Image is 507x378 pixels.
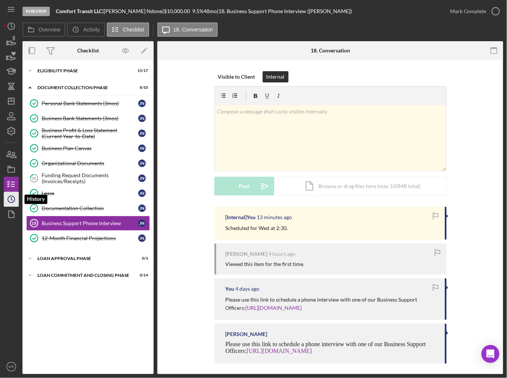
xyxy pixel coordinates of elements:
[26,216,150,231] a: 18Business Support Phone InterviewJN
[138,175,146,182] div: J N
[164,8,192,14] div: $10,000.00
[135,273,148,278] div: 0 / 14
[482,345,500,363] div: Open Intercom Messenger
[226,341,426,354] span: Please use this link to schedule a phone interview with one of our Business Support Officers:
[77,48,99,54] div: Checklist
[226,224,288,232] p: Scheduled for Wed at 2:30.
[135,256,148,261] div: 0 / 3
[37,69,129,73] div: Eligibility Phase
[226,214,256,220] div: [Internal] You
[138,220,146,227] div: J N
[214,177,274,196] button: Post
[226,296,437,312] p: Please use this link to schedule a phone interview with one of our Business Support Officers:
[226,261,305,267] div: Viewed this item for the first time.
[107,22,149,37] button: Checklist
[246,305,302,311] a: [URL][DOMAIN_NAME]
[192,8,203,14] div: 9.5 %
[226,251,268,257] div: [PERSON_NAME]
[22,22,65,37] button: Overview
[226,331,268,337] div: [PERSON_NAME]
[4,359,19,374] button: MR
[42,160,138,166] div: Organizational Documents
[269,251,296,257] time: 2025-08-25 14:33
[42,205,138,211] div: Documentation Collection
[135,85,148,90] div: 8 / 10
[138,145,146,152] div: J N
[26,126,150,141] a: Business Profit & Loss Statement (Current Year-to-Date)JN
[26,186,150,201] a: LeaseJN
[138,235,146,242] div: J N
[26,141,150,156] a: Business Plan CanvasJN
[39,27,60,33] label: Overview
[9,365,14,369] text: MR
[217,8,352,14] div: | 18. Business Support Phone Interview ([PERSON_NAME])
[26,111,150,126] a: Business Bank Statements (3mos)JN
[22,7,50,16] div: In Review
[42,172,138,184] div: Funding Request Documents (Invoices/Receipts)
[67,22,105,37] button: Activity
[138,205,146,212] div: J N
[56,8,102,14] b: Comfort Transit LLC
[56,8,104,14] div: |
[138,130,146,137] div: J N
[26,201,150,216] a: Documentation CollectionJN
[203,8,217,14] div: 48 mo
[104,8,164,14] div: [PERSON_NAME] Ndone |
[31,221,36,226] tspan: 18
[42,100,138,106] div: Personal Bank Statements (3mos)
[247,348,312,354] a: [URL][DOMAIN_NAME]
[157,22,218,37] button: 18. Conversation
[83,27,100,33] label: Activity
[26,231,150,246] a: 12-Month Financial ProjectionsJN
[26,171,150,186] a: 16Funding Request Documents (Invoices/Receipts)JN
[214,71,259,82] button: Visible to Client
[266,71,285,82] div: Internal
[37,273,129,278] div: Loan Commitment and Closing Phase
[26,156,150,171] a: Organizational DocumentsJN
[218,71,255,82] div: Visible to Client
[443,4,503,19] button: Mark Complete
[239,177,250,196] div: Post
[135,69,148,73] div: 15 / 17
[42,145,138,151] div: Business Plan Canvas
[263,71,289,82] button: Internal
[450,4,486,19] div: Mark Complete
[257,214,292,220] time: 2025-08-25 18:52
[138,115,146,122] div: J N
[226,286,235,292] div: You
[138,100,146,107] div: J N
[42,127,138,139] div: Business Profit & Loss Statement (Current Year-to-Date)
[236,286,260,292] time: 2025-08-21 18:05
[173,27,213,33] label: 18. Conversation
[138,160,146,167] div: J N
[311,48,350,54] div: 18. Conversation
[42,115,138,121] div: Business Bank Statements (3mos)
[138,190,146,197] div: J N
[42,220,138,226] div: Business Support Phone Interview
[32,176,37,181] tspan: 16
[37,256,129,261] div: Loan Approval Phase
[37,85,129,90] div: Document Collection Phase
[123,27,144,33] label: Checklist
[42,190,138,196] div: Lease
[42,235,138,241] div: 12-Month Financial Projections
[26,96,150,111] a: Personal Bank Statements (3mos)JN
